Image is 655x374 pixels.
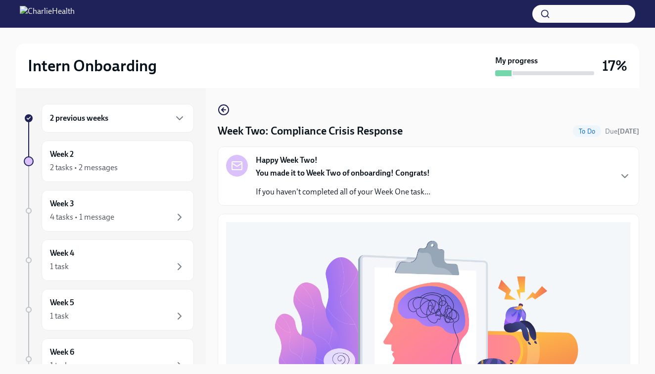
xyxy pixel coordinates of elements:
div: 1 task [50,261,69,272]
h6: Week 4 [50,248,74,259]
span: To Do [573,128,601,135]
a: Week 51 task [24,289,194,330]
h2: Intern Onboarding [28,56,157,76]
strong: [DATE] [617,127,639,136]
div: 2 previous weeks [42,104,194,133]
h6: Week 3 [50,198,74,209]
span: Due [605,127,639,136]
strong: My progress [495,55,538,66]
a: Week 41 task [24,239,194,281]
h6: Week 2 [50,149,74,160]
div: 2 tasks • 2 messages [50,162,118,173]
a: Week 22 tasks • 2 messages [24,140,194,182]
span: September 16th, 2025 10:00 [605,127,639,136]
div: 1 task [50,360,69,371]
div: 1 task [50,311,69,322]
a: Week 34 tasks • 1 message [24,190,194,232]
img: CharlieHealth [20,6,75,22]
p: If you haven't completed all of your Week One task... [256,187,430,197]
strong: Happy Week Two! [256,155,318,166]
h6: 2 previous weeks [50,113,108,124]
h3: 17% [602,57,627,75]
h6: Week 5 [50,297,74,308]
h6: Week 6 [50,347,74,358]
div: 4 tasks • 1 message [50,212,114,223]
strong: You made it to Week Two of onboarding! Congrats! [256,168,430,178]
h4: Week Two: Compliance Crisis Response [218,124,403,139]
